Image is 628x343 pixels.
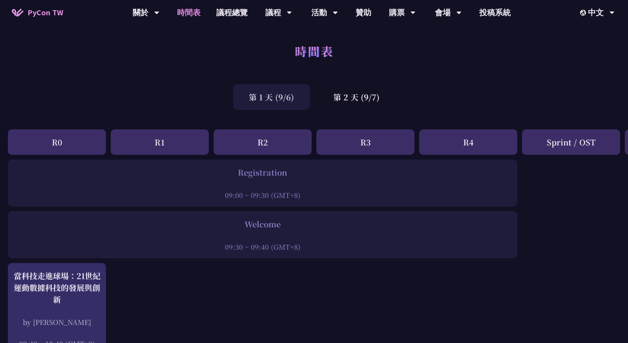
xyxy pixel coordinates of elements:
[12,190,513,200] div: 09:00 ~ 09:30 (GMT+8)
[8,129,106,155] div: R0
[12,242,513,252] div: 09:30 ~ 09:40 (GMT+8)
[12,270,102,305] div: 當科技走進球場：21世紀運動數據科技的發展與創新
[27,7,63,18] span: PyCon TW
[580,10,588,16] img: Locale Icon
[316,129,414,155] div: R3
[522,129,620,155] div: Sprint / OST
[4,3,71,22] a: PyCon TW
[12,218,513,230] div: Welcome
[295,39,334,63] h1: 時間表
[233,84,310,110] div: 第 1 天 (9/6)
[12,167,513,178] div: Registration
[12,9,24,16] img: Home icon of PyCon TW 2025
[111,129,209,155] div: R1
[12,317,102,327] div: by [PERSON_NAME]
[318,84,395,110] div: 第 2 天 (9/7)
[214,129,312,155] div: R2
[419,129,517,155] div: R4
